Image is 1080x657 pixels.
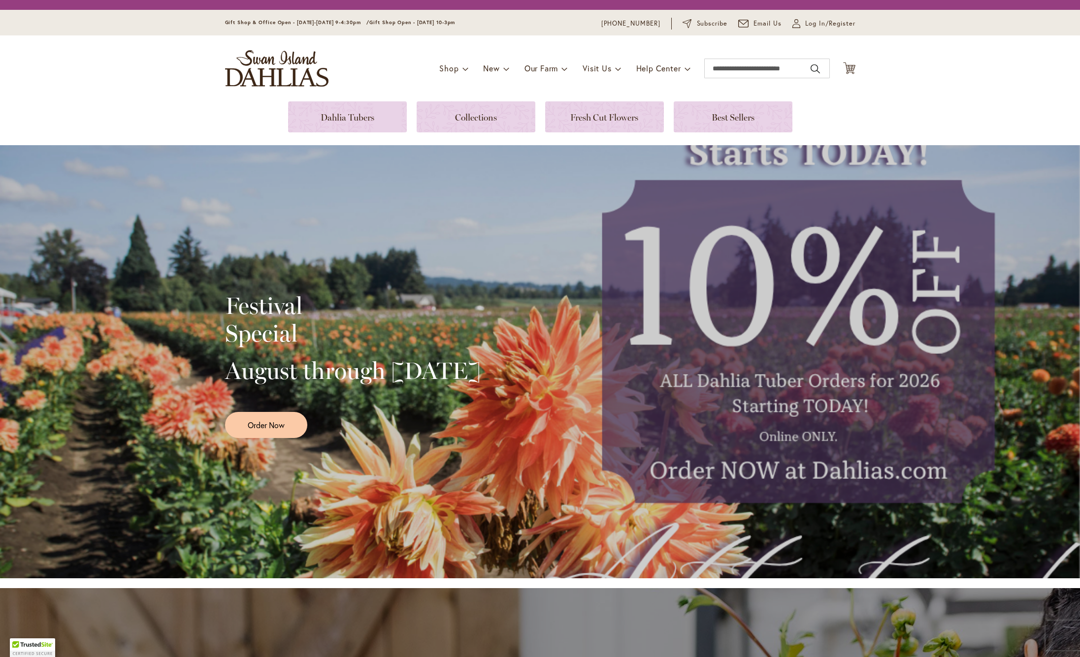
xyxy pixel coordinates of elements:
button: Search [811,61,819,77]
a: store logo [225,50,328,87]
h2: Festival Special [225,292,481,347]
span: Email Us [753,19,782,29]
a: Subscribe [683,19,727,29]
span: Visit Us [583,63,611,73]
span: Gift Shop & Office Open - [DATE]-[DATE] 9-4:30pm / [225,19,370,26]
span: Gift Shop Open - [DATE] 10-3pm [369,19,455,26]
h2: August through [DATE] [225,357,481,384]
span: Our Farm [524,63,558,73]
span: Subscribe [697,19,728,29]
a: Order Now [225,412,307,438]
a: [PHONE_NUMBER] [601,19,661,29]
span: Log In/Register [805,19,855,29]
a: Log In/Register [792,19,855,29]
span: Shop [439,63,458,73]
span: New [483,63,499,73]
span: Help Center [636,63,681,73]
span: Order Now [248,419,285,431]
a: Email Us [738,19,782,29]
